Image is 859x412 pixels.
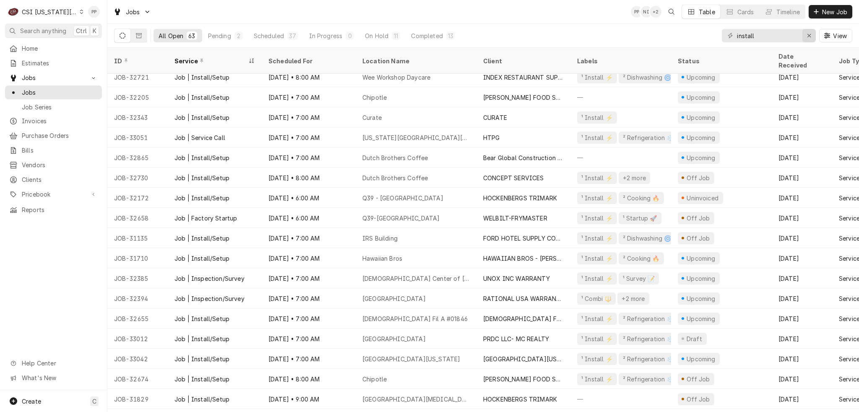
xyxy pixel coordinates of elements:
[254,31,284,40] div: Scheduled
[362,93,387,102] div: Chipotle
[174,395,229,404] div: Job | Install/Setup
[22,59,98,67] span: Estimates
[22,73,85,82] span: Jobs
[622,314,675,323] div: ² Refrigeration ❄️
[483,294,564,303] div: RATIONAL USA WARRANTY
[174,334,229,343] div: Job | Install/Setup
[5,71,102,85] a: Go to Jobs
[580,355,614,363] div: ¹ Install ⚡️
[5,100,102,114] a: Job Series
[289,31,296,40] div: 37
[88,6,100,18] div: Philip Potter's Avatar
[22,103,98,111] span: Job Series
[236,31,241,40] div: 2
[570,87,671,107] div: —
[362,73,430,82] div: Wee Workshop Daycare
[107,107,168,127] div: JOB-32343
[772,107,832,127] div: [DATE]
[483,314,564,323] div: [DEMOGRAPHIC_DATA] FIL A #01846
[107,389,168,409] div: JOB-31829
[174,274,245,283] div: Job | Inspection/Survey
[362,153,428,162] div: Dutch Brothers Coffee
[22,88,98,97] span: Jobs
[362,375,387,383] div: Chipotle
[580,174,614,182] div: ¹ Install ⚡️
[483,73,564,82] div: INDEX RESTAURANT SUPPLY INC
[819,29,852,42] button: View
[631,6,643,18] div: PP
[772,308,832,329] div: [DATE]
[362,294,426,303] div: [GEOGRAPHIC_DATA]
[685,334,703,343] div: Draft
[580,294,612,303] div: ¹ Combi 🔱
[802,29,816,42] button: Erase input
[22,373,97,382] span: What's New
[107,168,168,188] div: JOB-32730
[772,248,832,268] div: [DATE]
[22,161,98,169] span: Vendors
[262,369,356,389] div: [DATE] • 8:00 AM
[483,274,550,283] div: UNOX INC WARRANTY
[22,359,97,368] span: Help Center
[22,398,41,405] span: Create
[737,8,754,16] div: Cards
[483,334,549,343] div: PRDC LLC- MC REALTY
[362,395,470,404] div: [GEOGRAPHIC_DATA][MEDICAL_DATA] [GEOGRAPHIC_DATA]
[483,214,547,223] div: WELBILT-FRYMASTER
[362,194,443,202] div: Q39 - [GEOGRAPHIC_DATA]
[686,153,717,162] div: Upcoming
[107,87,168,107] div: JOB-32205
[262,188,356,208] div: [DATE] • 6:00 AM
[262,67,356,87] div: [DATE] • 8:00 AM
[622,375,675,383] div: ² Refrigeration ❄️
[174,254,229,263] div: Job | Install/Setup
[262,268,356,288] div: [DATE] • 7:00 AM
[5,158,102,172] a: Vendors
[174,93,229,102] div: Job | Install/Setup
[5,129,102,143] a: Purchase Orders
[622,194,661,202] div: ² Cooking 🔥
[22,8,77,16] div: CSI [US_STATE][GEOGRAPHIC_DATA]
[174,153,229,162] div: Job | Install/Setup
[268,57,347,65] div: Scheduled For
[92,397,96,406] span: C
[22,175,98,184] span: Clients
[262,288,356,308] div: [DATE] • 7:00 AM
[362,57,468,65] div: Location Name
[107,208,168,228] div: JOB-32658
[362,214,440,223] div: Q39-[GEOGRAPHIC_DATA]
[5,23,102,38] button: Search anythingCtrlK
[483,254,564,263] div: HAWAIIAN BROS - [PERSON_NAME]
[622,334,675,343] div: ² Refrigeration ❄️
[8,6,19,18] div: C
[262,308,356,329] div: [DATE] • 7:00 AM
[640,6,652,18] div: Nate Ingram's Avatar
[772,268,832,288] div: [DATE]
[393,31,398,40] div: 11
[778,52,824,70] div: Date Received
[174,234,229,243] div: Job | Install/Setup
[483,57,562,65] div: Client
[107,349,168,369] div: JOB-33042
[107,369,168,389] div: JOB-32674
[362,133,470,142] div: [US_STATE][GEOGRAPHIC_DATA][DEMOGRAPHIC_DATA]
[107,67,168,87] div: JOB-32721
[262,389,356,409] div: [DATE] • 9:00 AM
[76,26,87,35] span: Ctrl
[772,67,832,87] div: [DATE]
[107,188,168,208] div: JOB-32172
[174,314,229,323] div: Job | Install/Setup
[622,254,661,263] div: ² Cooking 🔥
[686,93,717,102] div: Upcoming
[174,113,229,122] div: Job | Install/Setup
[570,389,671,409] div: —
[483,395,557,404] div: HOCKENBERGS TRIMARK
[174,174,229,182] div: Job | Install/Setup
[640,6,652,18] div: NI
[686,254,717,263] div: Upcoming
[107,329,168,349] div: JOB-33012
[483,194,557,202] div: HOCKENBERGS TRIMARK
[174,375,229,383] div: Job | Install/Setup
[8,6,19,18] div: CSI Kansas City's Avatar
[262,248,356,268] div: [DATE] • 7:00 AM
